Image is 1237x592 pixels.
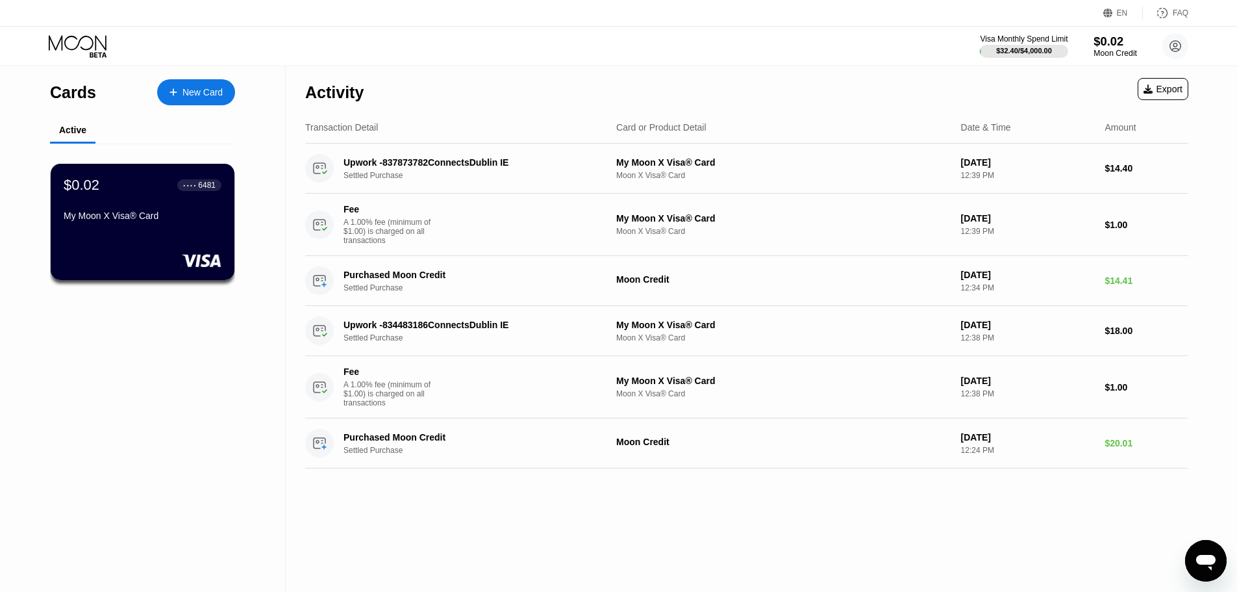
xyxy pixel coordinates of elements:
div: Transaction Detail [305,122,378,133]
div: [DATE] [961,376,1095,386]
div: Fee [344,367,434,377]
div: $18.00 [1105,326,1188,336]
div: Card or Product Detail [616,122,706,133]
div: $0.02 [64,177,99,194]
div: [DATE] [961,432,1095,443]
div: My Moon X Visa® Card [616,213,951,224]
div: Upwork -834483186ConnectsDublin IE [344,320,595,330]
div: Export [1138,78,1188,100]
div: Amount [1105,122,1136,133]
div: 6481 [198,181,216,190]
div: Settled Purchase [344,283,614,292]
div: Export [1143,84,1182,94]
div: Date & Time [961,122,1011,133]
div: $0.02 [1093,34,1137,48]
div: [DATE] [961,213,1095,224]
div: Upwork -837873782ConnectsDublin IESettled PurchaseMy Moon X Visa® CardMoon X Visa® Card[DATE]12:3... [305,144,1188,194]
div: EN [1117,8,1128,18]
div: My Moon X Visa® Card [64,211,221,221]
div: Visa Monthly Spend Limit$32.40/$4,000.00 [980,34,1068,58]
div: Purchased Moon Credit [344,432,595,443]
div: FAQ [1143,6,1188,19]
div: Moon Credit [1093,49,1137,58]
div: Cards [50,83,96,102]
div: 12:24 PM [961,446,1095,455]
div: $14.41 [1105,276,1188,286]
div: My Moon X Visa® Card [616,376,951,386]
div: Moon Credit [616,274,951,285]
div: Activity [305,83,364,102]
div: ● ● ● ● [183,183,196,187]
div: Moon Credit [616,437,951,447]
div: FeeA 1.00% fee (minimum of $1.00) is charged on all transactionsMy Moon X Visa® CardMoon X Visa® ... [305,194,1188,256]
div: Purchased Moon Credit [344,270,595,280]
div: New Card [157,79,235,105]
div: Active [59,125,86,135]
div: Fee [344,204,434,214]
div: 12:38 PM [961,389,1095,398]
div: Moon X Visa® Card [616,227,951,236]
iframe: Button to launch messaging window [1185,540,1227,582]
div: 12:39 PM [961,227,1095,236]
div: Moon X Visa® Card [616,333,951,342]
div: Upwork -834483186ConnectsDublin IESettled PurchaseMy Moon X Visa® CardMoon X Visa® Card[DATE]12:3... [305,306,1188,356]
div: [DATE] [961,320,1095,330]
div: Purchased Moon CreditSettled PurchaseMoon Credit[DATE]12:24 PM$20.01 [305,418,1188,469]
div: 12:38 PM [961,333,1095,342]
div: FAQ [1173,8,1188,18]
div: $0.02Moon Credit [1093,34,1137,58]
div: FeeA 1.00% fee (minimum of $1.00) is charged on all transactionsMy Moon X Visa® CardMoon X Visa® ... [305,356,1188,418]
div: [DATE] [961,157,1095,168]
div: 12:39 PM [961,171,1095,180]
div: Settled Purchase [344,333,614,342]
div: $14.40 [1105,163,1188,174]
div: $1.00 [1105,382,1188,393]
div: Visa Monthly Spend Limit [980,34,1068,44]
div: Settled Purchase [344,171,614,180]
div: $20.01 [1105,438,1188,448]
div: A 1.00% fee (minimum of $1.00) is charged on all transactions [344,380,441,407]
div: New Card [182,87,223,98]
div: My Moon X Visa® Card [616,157,951,168]
div: Purchased Moon CreditSettled PurchaseMoon Credit[DATE]12:34 PM$14.41 [305,256,1188,306]
div: Moon X Visa® Card [616,171,951,180]
div: 12:34 PM [961,283,1095,292]
div: $0.02● ● ● ●6481My Moon X Visa® Card [51,164,234,280]
div: My Moon X Visa® Card [616,320,951,330]
div: Moon X Visa® Card [616,389,951,398]
div: $32.40 / $4,000.00 [996,47,1052,55]
div: EN [1103,6,1143,19]
div: [DATE] [961,270,1095,280]
div: $1.00 [1105,220,1188,230]
div: Upwork -837873782ConnectsDublin IE [344,157,595,168]
div: A 1.00% fee (minimum of $1.00) is charged on all transactions [344,218,441,245]
div: Settled Purchase [344,446,614,455]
